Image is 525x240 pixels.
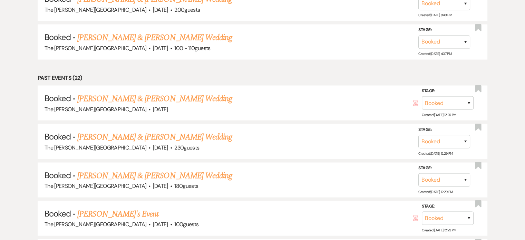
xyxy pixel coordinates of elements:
[77,93,232,105] a: [PERSON_NAME] & [PERSON_NAME] Wedding
[418,190,453,194] span: Created: [DATE] 12:29 PM
[422,228,456,232] span: Created: [DATE] 12:29 PM
[45,32,71,42] span: Booked
[77,208,159,220] a: [PERSON_NAME]'s Event
[418,151,453,156] span: Created: [DATE] 12:29 PM
[153,182,168,190] span: [DATE]
[153,144,168,151] span: [DATE]
[418,27,470,34] label: Stage:
[45,45,146,52] span: The [PERSON_NAME][GEOGRAPHIC_DATA]
[45,170,71,181] span: Booked
[45,144,146,151] span: The [PERSON_NAME][GEOGRAPHIC_DATA]
[153,106,168,113] span: [DATE]
[77,170,232,182] a: [PERSON_NAME] & [PERSON_NAME] Wedding
[153,221,168,228] span: [DATE]
[38,74,487,83] li: Past Events (22)
[153,45,168,52] span: [DATE]
[174,221,198,228] span: 100 guests
[77,31,232,44] a: [PERSON_NAME] & [PERSON_NAME] Wedding
[77,131,232,143] a: [PERSON_NAME] & [PERSON_NAME] Wedding
[422,113,456,117] span: Created: [DATE] 12:29 PM
[153,6,168,13] span: [DATE]
[418,13,452,18] span: Created: [DATE] 8:43 PM
[418,164,470,172] label: Stage:
[418,52,451,56] span: Created: [DATE] 4:37 PM
[174,6,200,13] span: 200 guests
[418,126,470,134] label: Stage:
[45,106,146,113] span: The [PERSON_NAME][GEOGRAPHIC_DATA]
[45,208,71,219] span: Booked
[45,93,71,104] span: Booked
[45,131,71,142] span: Booked
[174,182,198,190] span: 180 guests
[45,182,146,190] span: The [PERSON_NAME][GEOGRAPHIC_DATA]
[45,221,146,228] span: The [PERSON_NAME][GEOGRAPHIC_DATA]
[45,6,146,13] span: The [PERSON_NAME][GEOGRAPHIC_DATA]
[422,88,474,95] label: Stage:
[174,45,210,52] span: 100 - 110 guests
[422,203,474,210] label: Stage:
[174,144,199,151] span: 230 guests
